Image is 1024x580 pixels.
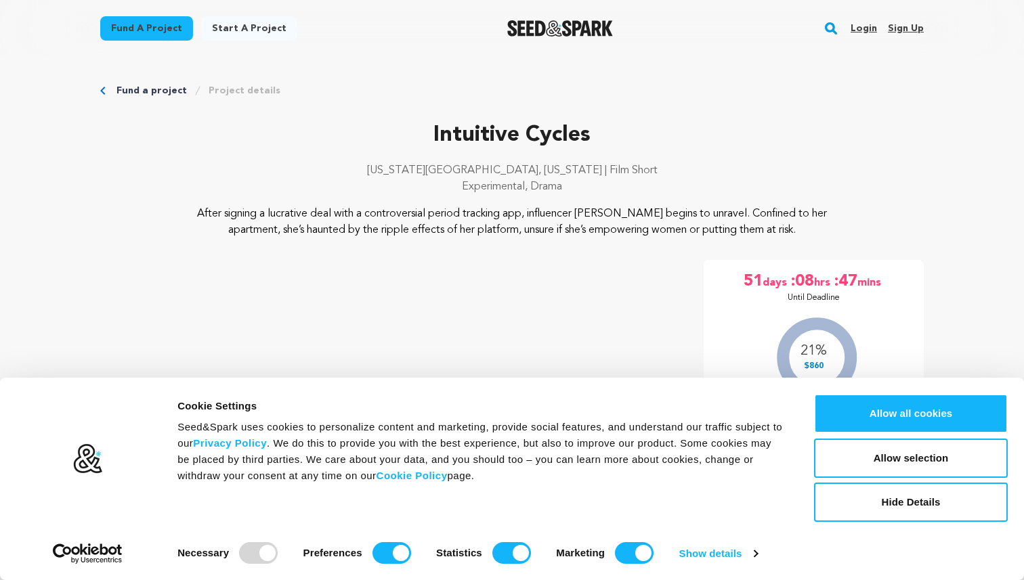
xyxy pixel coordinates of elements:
[193,437,267,449] a: Privacy Policy
[100,84,924,97] div: Breadcrumb
[177,547,229,558] strong: Necessary
[888,18,924,39] a: Sign up
[814,483,1008,522] button: Hide Details
[556,547,605,558] strong: Marketing
[28,543,147,564] a: Usercentrics Cookiebot - opens in a new window
[679,543,758,564] a: Show details
[744,271,763,292] span: 51
[116,84,187,97] a: Fund a project
[100,162,924,179] p: [US_STATE][GEOGRAPHIC_DATA], [US_STATE] | Film Short
[788,292,840,303] p: Until Deadline
[814,394,1008,433] button: Allow all cookies
[177,398,784,414] div: Cookie Settings
[507,20,614,37] a: Seed&Spark Homepage
[303,547,362,558] strong: Preferences
[814,271,833,292] span: hrs
[851,18,877,39] a: Login
[814,439,1008,478] button: Allow selection
[377,470,448,481] a: Cookie Policy
[183,206,842,238] p: After signing a lucrative deal with a controversial period tracking app, influencer [PERSON_NAME]...
[100,179,924,195] p: Experimental, Drama
[857,271,884,292] span: mins
[201,16,297,41] a: Start a project
[507,20,614,37] img: Seed&Spark Logo Dark Mode
[790,271,814,292] span: :08
[177,419,784,484] div: Seed&Spark uses cookies to personalize content and marketing, provide social features, and unders...
[100,16,193,41] a: Fund a project
[209,84,280,97] a: Project details
[100,119,924,152] p: Intuitive Cycles
[436,547,482,558] strong: Statistics
[763,271,790,292] span: days
[72,443,103,474] img: logo
[833,271,857,292] span: :47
